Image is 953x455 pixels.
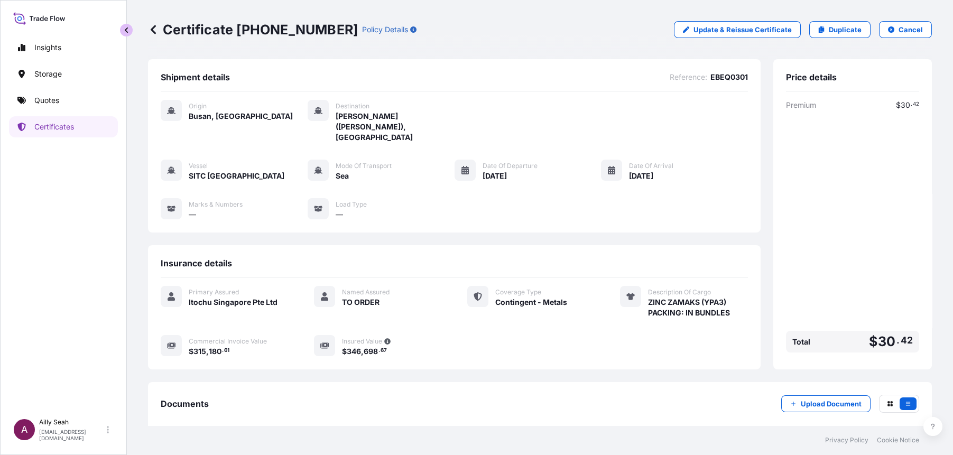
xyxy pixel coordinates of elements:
[189,348,193,355] span: $
[189,171,284,181] span: SITC [GEOGRAPHIC_DATA]
[362,24,408,35] p: Policy Details
[34,69,62,79] p: Storage
[913,103,919,106] span: 42
[148,21,358,38] p: Certificate [PHONE_NUMBER]
[209,348,221,355] span: 180
[483,171,507,181] span: [DATE]
[39,418,105,426] p: Ailly Seah
[222,349,224,352] span: .
[877,436,919,444] a: Cookie Notice
[483,162,538,170] span: Date of Departure
[189,337,267,346] span: Commercial Invoice Value
[648,288,711,296] span: Description Of Cargo
[896,101,901,109] span: $
[9,116,118,137] a: Certificates
[9,90,118,111] a: Quotes
[336,111,455,143] span: [PERSON_NAME] ([PERSON_NAME]), [GEOGRAPHIC_DATA]
[495,297,567,308] span: Contingent - Metals
[378,349,380,352] span: .
[34,122,74,132] p: Certificates
[34,42,61,53] p: Insights
[674,21,801,38] a: Update & Reissue Certificate
[189,297,277,308] span: Itochu Singapore Pte Ltd
[786,100,816,110] span: Premium
[901,337,913,343] span: 42
[809,21,871,38] a: Duplicate
[342,337,382,346] span: Insured Value
[224,349,229,352] span: 61
[629,171,653,181] span: [DATE]
[21,424,27,435] span: A
[670,72,707,82] span: Reference :
[161,398,209,409] span: Documents
[896,337,900,343] span: .
[710,72,748,82] span: EBEQ0301
[206,348,209,355] span: ,
[347,348,361,355] span: 346
[336,200,367,209] span: Load Type
[361,348,364,355] span: ,
[342,297,380,308] span: TO ORDER
[495,288,541,296] span: Coverage Type
[801,398,862,409] p: Upload Document
[189,102,207,110] span: Origin
[161,72,230,82] span: Shipment details
[39,429,105,441] p: [EMAIL_ADDRESS][DOMAIN_NAME]
[189,288,239,296] span: Primary Assured
[781,395,871,412] button: Upload Document
[189,111,293,122] span: Busan, [GEOGRAPHIC_DATA]
[189,209,196,220] span: —
[9,37,118,58] a: Insights
[877,335,895,348] span: 30
[193,348,206,355] span: 315
[336,209,343,220] span: —
[869,335,877,348] span: $
[364,348,378,355] span: 698
[911,103,912,106] span: .
[336,162,392,170] span: Mode of Transport
[336,171,349,181] span: Sea
[792,337,810,347] span: Total
[342,288,390,296] span: Named Assured
[189,200,243,209] span: Marks & Numbers
[189,162,208,170] span: Vessel
[161,258,232,268] span: Insurance details
[829,24,862,35] p: Duplicate
[336,102,369,110] span: Destination
[879,21,932,38] button: Cancel
[381,349,387,352] span: 67
[648,297,730,318] span: ZINC ZAMAKS (YPA3) PACKING: IN BUNDLES
[342,348,347,355] span: $
[899,24,923,35] p: Cancel
[825,436,868,444] a: Privacy Policy
[901,101,910,109] span: 30
[693,24,792,35] p: Update & Reissue Certificate
[786,72,837,82] span: Price details
[34,95,59,106] p: Quotes
[9,63,118,85] a: Storage
[629,162,673,170] span: Date of Arrival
